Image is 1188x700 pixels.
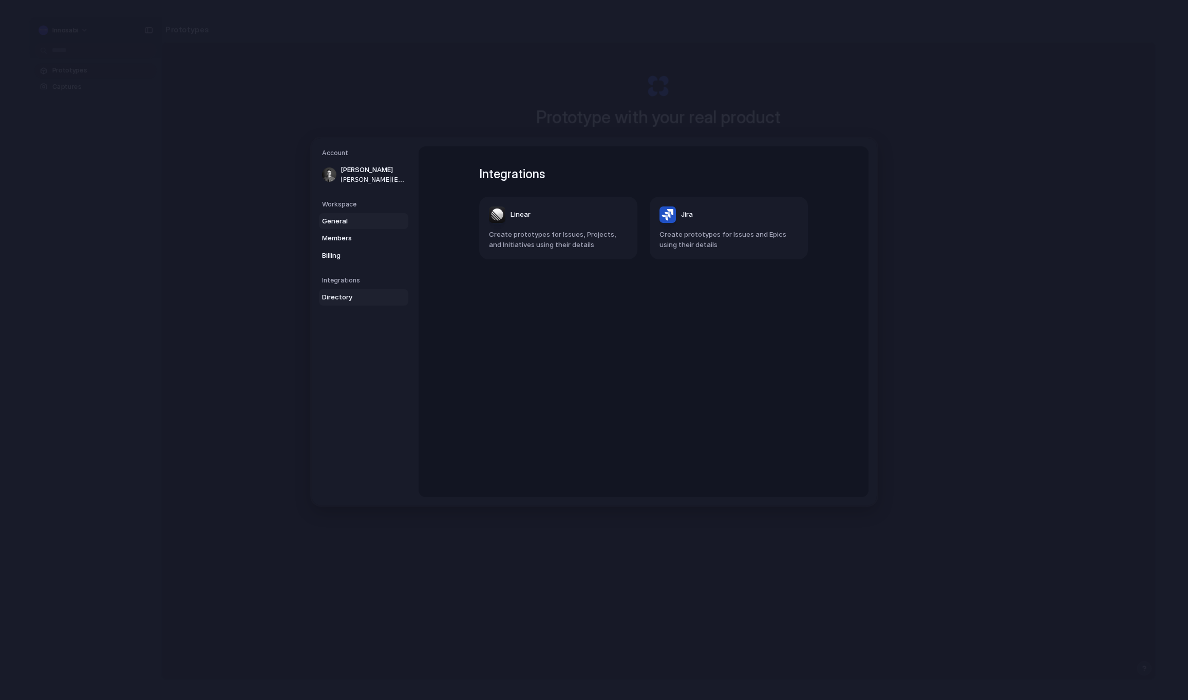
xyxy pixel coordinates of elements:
h5: Workspace [322,200,408,209]
span: General [322,216,388,226]
a: Directory [319,289,408,306]
span: Create prototypes for Issues, Projects, and Initiatives using their details [489,230,628,250]
span: Linear [511,210,531,220]
span: [PERSON_NAME] [341,165,406,175]
a: [PERSON_NAME][PERSON_NAME][EMAIL_ADDRESS][PERSON_NAME][DOMAIN_NAME] [319,162,408,187]
span: Billing [322,251,388,261]
h1: Integrations [479,165,808,183]
span: Create prototypes for Issues and Epics using their details [659,230,798,250]
h5: Integrations [322,276,408,285]
span: Members [322,233,388,243]
span: [PERSON_NAME][EMAIL_ADDRESS][PERSON_NAME][DOMAIN_NAME] [341,175,406,184]
a: Billing [319,248,408,264]
a: Members [319,230,408,247]
a: General [319,213,408,230]
h5: Account [322,148,408,158]
span: Directory [322,292,388,302]
span: Jira [681,210,693,220]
